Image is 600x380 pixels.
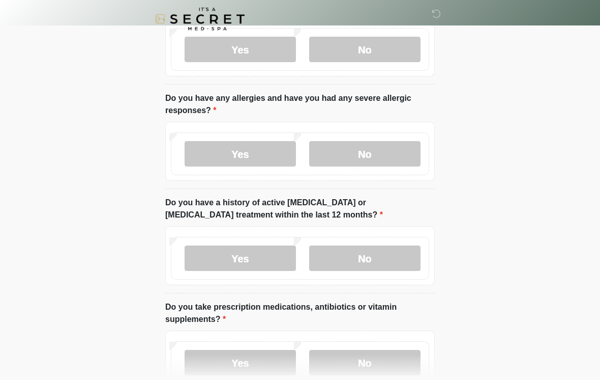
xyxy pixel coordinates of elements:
[309,350,421,376] label: No
[309,142,421,167] label: No
[185,142,296,167] label: Yes
[165,93,435,117] label: Do you have any allergies and have you had any severe allergic responses?
[185,350,296,376] label: Yes
[309,246,421,272] label: No
[185,37,296,63] label: Yes
[165,302,435,326] label: Do you take prescription medications, antibiotics or vitamin supplements?
[165,197,435,222] label: Do you have a history of active [MEDICAL_DATA] or [MEDICAL_DATA] treatment within the last 12 mon...
[309,37,421,63] label: No
[155,8,245,31] img: It's A Secret Med Spa Logo
[185,246,296,272] label: Yes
